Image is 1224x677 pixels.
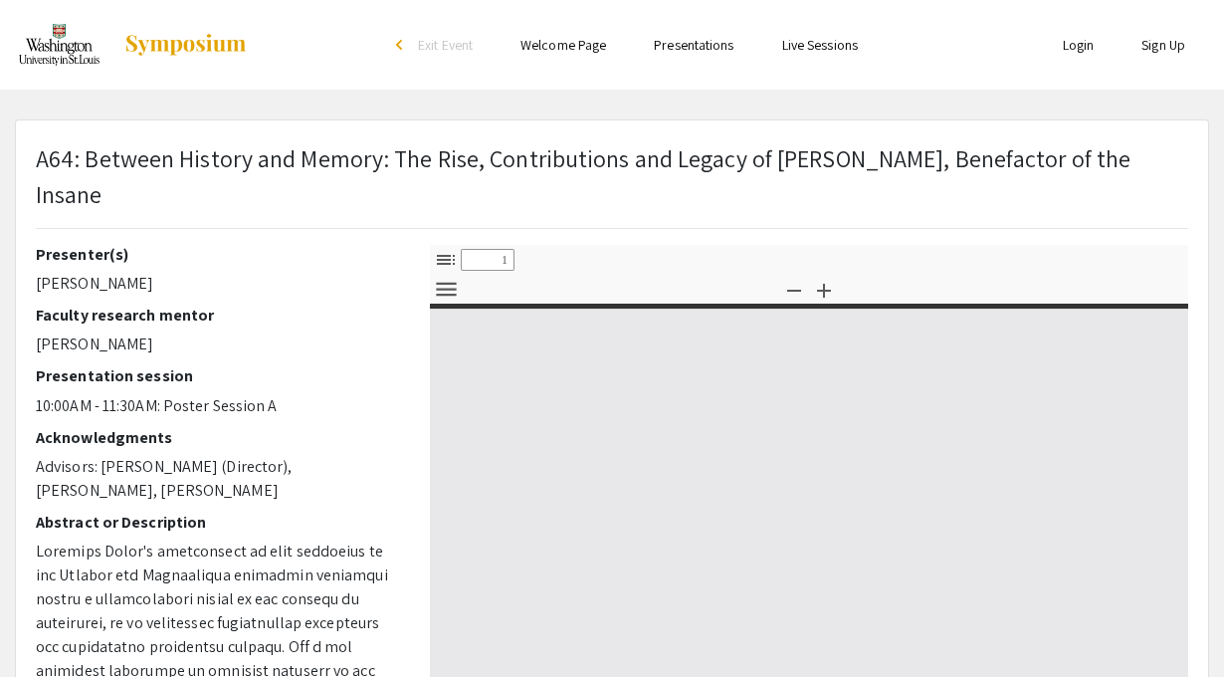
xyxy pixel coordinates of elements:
img: Spring 2024 Undergraduate Research Symposium [15,20,103,70]
a: Presentations [654,36,733,54]
input: Page [461,249,514,271]
button: Zoom Out [777,275,811,304]
h2: Abstract or Description [36,513,400,532]
p: A64: Between History and Memory: The Rise, Contributions and Legacy of [PERSON_NAME], Benefactor ... [36,140,1188,212]
p: 10:00AM - 11:30AM: Poster Session A [36,394,400,418]
div: arrow_back_ios [396,39,408,51]
button: Toggle Sidebar [429,246,463,275]
a: Live Sessions [782,36,858,54]
img: Symposium by ForagerOne [123,33,248,57]
p: [PERSON_NAME] [36,272,400,296]
span: Exit Event [418,36,473,54]
p: Advisors: [PERSON_NAME] (Director), [PERSON_NAME], [PERSON_NAME] [36,455,400,503]
h2: Presenter(s) [36,245,400,264]
h2: Acknowledgments [36,428,400,447]
iframe: Chat [15,587,85,662]
a: Spring 2024 Undergraduate Research Symposium [15,20,248,70]
button: Tools [429,275,463,304]
a: Login [1063,36,1095,54]
h2: Faculty research mentor [36,306,400,325]
a: Sign Up [1141,36,1185,54]
button: Zoom In [807,275,841,304]
h2: Presentation session [36,366,400,385]
a: Welcome Page [520,36,606,54]
p: [PERSON_NAME] [36,333,400,356]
